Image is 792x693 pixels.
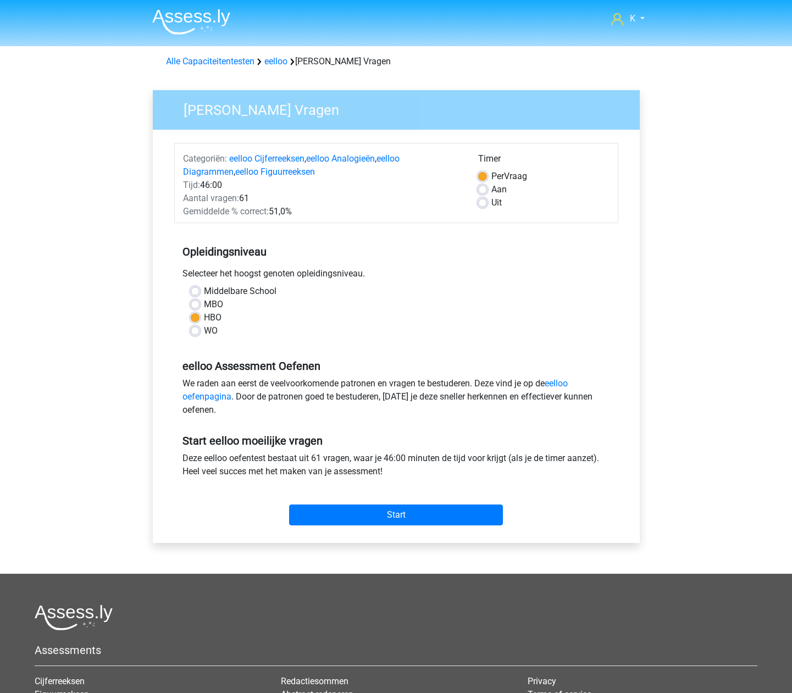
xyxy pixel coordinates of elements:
[204,311,221,324] label: HBO
[183,193,239,203] span: Aantal vragen:
[35,676,85,686] a: Cijferreeksen
[229,153,304,164] a: eelloo Cijferreeksen
[491,170,527,183] label: Vraag
[235,167,315,177] a: eelloo Figuurreeksen
[183,153,227,164] span: Categoriën:
[264,56,287,66] a: eelloo
[491,196,502,209] label: Uit
[152,9,230,35] img: Assessly
[35,605,113,630] img: Assessly logo
[174,377,618,421] div: We raden aan eerst de veelvoorkomende patronen en vragen te bestuderen. Deze vind je op de . Door...
[289,504,503,525] input: Start
[166,56,254,66] a: Alle Capaciteitentesten
[183,180,200,190] span: Tijd:
[162,55,631,68] div: [PERSON_NAME] Vragen
[204,298,223,311] label: MBO
[306,153,375,164] a: eelloo Analogieën
[182,359,610,373] h5: eelloo Assessment Oefenen
[491,171,504,181] span: Per
[204,324,218,337] label: WO
[478,152,610,170] div: Timer
[204,285,276,298] label: Middelbare School
[175,192,470,205] div: 61
[35,644,757,657] h5: Assessments
[174,267,618,285] div: Selecteer het hoogst genoten opleidingsniveau.
[182,241,610,263] h5: Opleidingsniveau
[630,13,635,24] span: K
[175,152,470,179] div: , , ,
[175,179,470,192] div: 46:00
[183,206,269,217] span: Gemiddelde % correct:
[182,434,610,447] h5: Start eelloo moeilijke vragen
[174,452,618,483] div: Deze eelloo oefentest bestaat uit 61 vragen, waar je 46:00 minuten de tijd voor krijgt (als je de...
[607,12,649,25] a: K
[491,183,507,196] label: Aan
[170,97,632,119] h3: [PERSON_NAME] Vragen
[528,676,556,686] a: Privacy
[175,205,470,218] div: 51,0%
[281,676,348,686] a: Redactiesommen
